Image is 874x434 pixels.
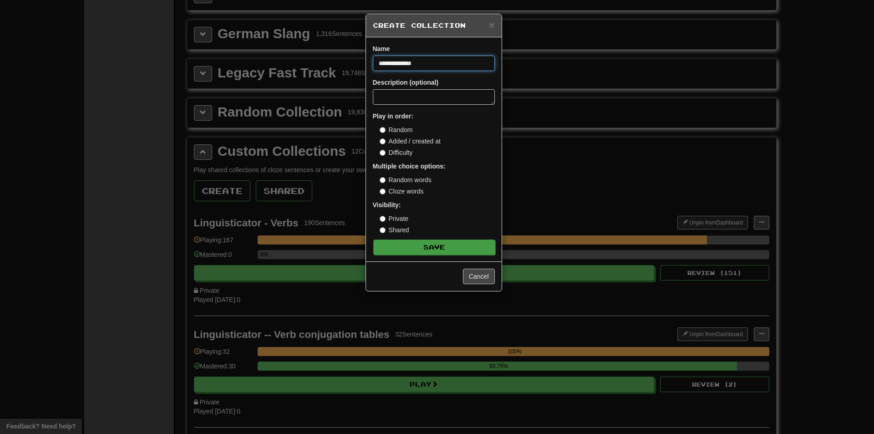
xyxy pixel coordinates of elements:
[489,20,494,30] button: Close
[373,78,439,87] label: Description (optional)
[380,187,424,196] label: Cloze words
[380,225,409,235] label: Shared
[373,240,495,255] button: Save
[380,148,413,157] label: Difficulty
[380,125,413,134] label: Random
[373,112,413,120] strong: Play in order:
[380,137,441,146] label: Added / created at
[380,150,386,156] input: Difficulty
[380,138,386,144] input: Added / created at
[463,269,495,284] button: Cancel
[380,216,386,222] input: Private
[380,189,386,194] input: Cloze words
[380,175,432,184] label: Random words
[373,44,390,53] label: Name
[380,214,409,223] label: Private
[380,177,386,183] input: Random words
[373,163,446,170] strong: Multiple choice options:
[489,20,494,30] span: ×
[380,127,386,133] input: Random
[373,201,401,209] strong: Visibility:
[373,21,495,30] h5: Create Collection
[380,227,386,233] input: Shared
